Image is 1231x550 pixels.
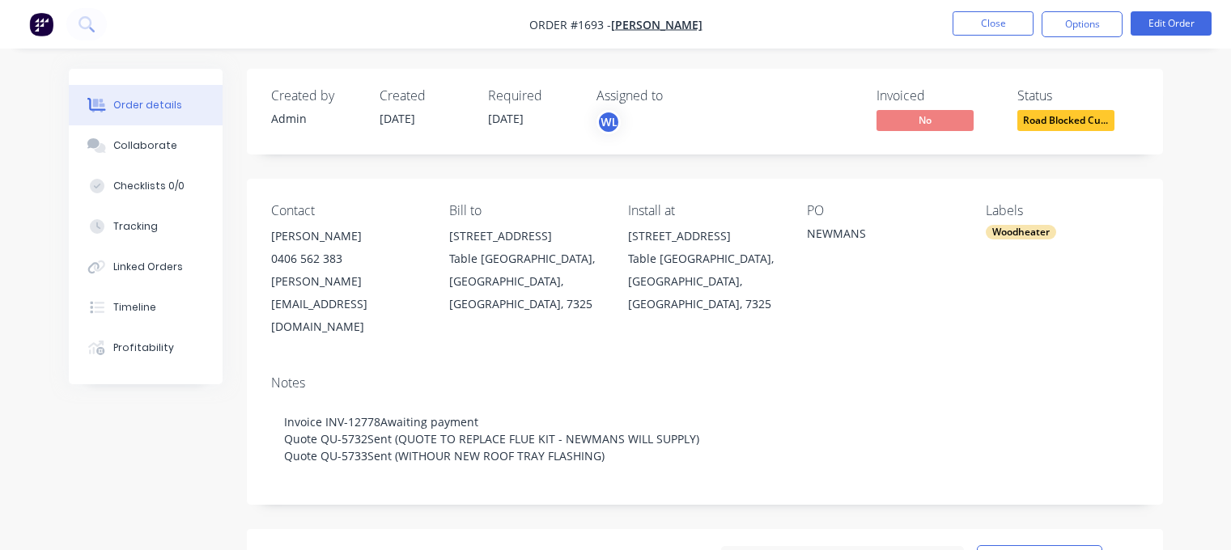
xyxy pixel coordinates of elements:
[449,225,602,247] div: [STREET_ADDRESS]
[1017,110,1114,130] span: Road Blocked Cu...
[1042,11,1123,37] button: Options
[69,85,223,125] button: Order details
[113,138,177,153] div: Collaborate
[271,110,360,127] div: Admin
[69,287,223,328] button: Timeline
[271,270,424,338] div: [PERSON_NAME][EMAIL_ADDRESS][DOMAIN_NAME]
[807,225,960,247] div: NEWMANS
[877,110,974,130] span: No
[1131,11,1212,36] button: Edit Order
[449,225,602,315] div: [STREET_ADDRESS]Table [GEOGRAPHIC_DATA], [GEOGRAPHIC_DATA], [GEOGRAPHIC_DATA], 7325
[69,247,223,287] button: Linked Orders
[449,247,602,315] div: Table [GEOGRAPHIC_DATA], [GEOGRAPHIC_DATA], [GEOGRAPHIC_DATA], 7325
[69,166,223,206] button: Checklists 0/0
[271,88,360,104] div: Created by
[596,88,758,104] div: Assigned to
[271,225,424,247] div: [PERSON_NAME]
[488,111,524,126] span: [DATE]
[488,88,577,104] div: Required
[628,247,781,315] div: Table [GEOGRAPHIC_DATA], [GEOGRAPHIC_DATA], [GEOGRAPHIC_DATA], 7325
[628,225,781,247] div: [STREET_ADDRESS]
[1017,88,1139,104] div: Status
[986,203,1139,218] div: Labels
[953,11,1034,36] button: Close
[271,375,1139,391] div: Notes
[271,247,424,270] div: 0406 562 383
[113,98,182,112] div: Order details
[69,328,223,368] button: Profitability
[1017,110,1114,134] button: Road Blocked Cu...
[877,88,998,104] div: Invoiced
[113,179,185,193] div: Checklists 0/0
[29,12,53,36] img: Factory
[529,17,611,32] span: Order #1693 -
[449,203,602,218] div: Bill to
[807,203,960,218] div: PO
[380,88,469,104] div: Created
[611,17,703,32] a: [PERSON_NAME]
[596,110,621,134] button: WL
[69,206,223,247] button: Tracking
[628,203,781,218] div: Install at
[113,300,156,315] div: Timeline
[271,203,424,218] div: Contact
[113,260,183,274] div: Linked Orders
[271,225,424,338] div: [PERSON_NAME]0406 562 383[PERSON_NAME][EMAIL_ADDRESS][DOMAIN_NAME]
[271,397,1139,480] div: Invoice INV-12778Awaiting payment Quote QU-5732Sent (QUOTE TO REPLACE FLUE KIT - NEWMANS WILL SUP...
[113,341,174,355] div: Profitability
[69,125,223,166] button: Collaborate
[986,225,1056,239] div: Woodheater
[380,111,415,126] span: [DATE]
[628,225,781,315] div: [STREET_ADDRESS]Table [GEOGRAPHIC_DATA], [GEOGRAPHIC_DATA], [GEOGRAPHIC_DATA], 7325
[113,219,158,234] div: Tracking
